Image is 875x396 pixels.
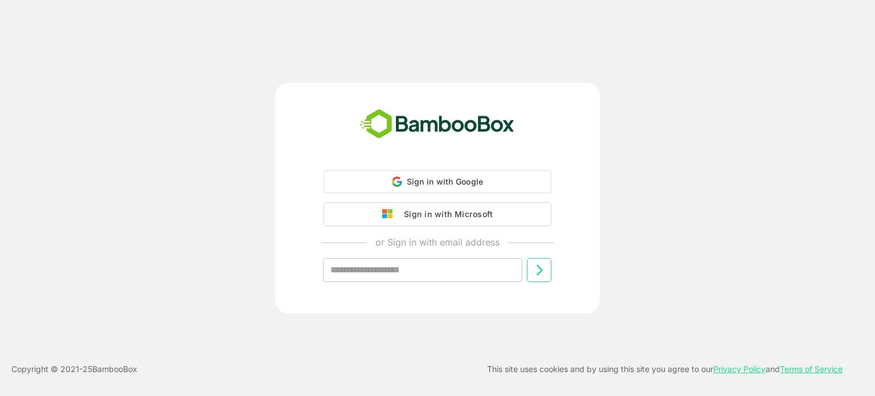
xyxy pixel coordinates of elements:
[487,362,843,376] p: This site uses cookies and by using this site you agree to our and
[324,202,551,226] button: Sign in with Microsoft
[354,105,521,143] img: bamboobox
[11,362,137,376] p: Copyright © 2021- 25 BambooBox
[375,235,500,249] p: or Sign in with email address
[713,364,766,374] a: Privacy Policy
[382,209,398,219] img: google
[780,364,843,374] a: Terms of Service
[407,177,484,186] span: Sign in with Google
[324,170,551,193] div: Sign in with Google
[398,207,493,222] div: Sign in with Microsoft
